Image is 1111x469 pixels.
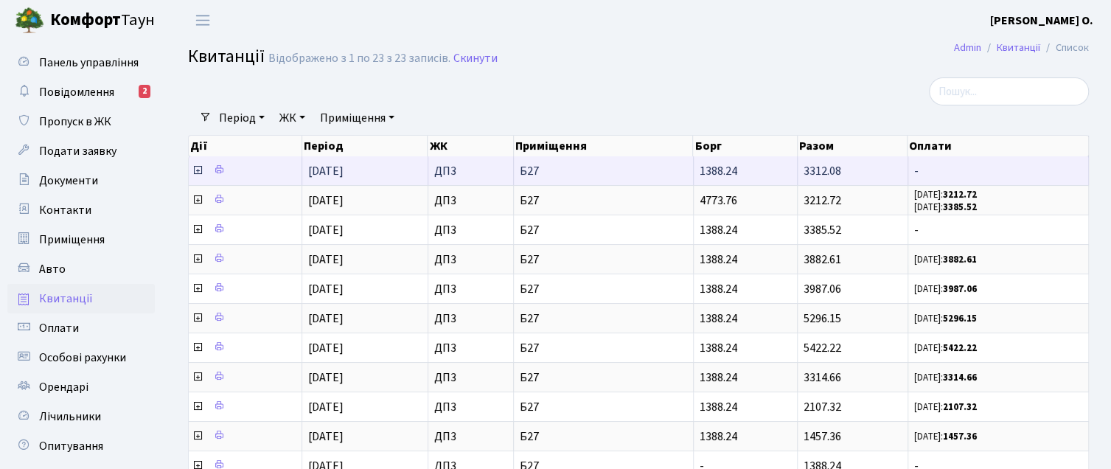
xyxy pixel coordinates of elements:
span: 2107.32 [804,399,841,415]
span: Б27 [520,372,687,383]
a: Квитанції [7,284,155,313]
small: [DATE]: [914,201,977,214]
a: Приміщення [7,225,155,254]
th: Приміщення [514,136,693,156]
b: Комфорт [50,8,121,32]
a: Авто [7,254,155,284]
b: 5296.15 [943,312,977,325]
a: Контакти [7,195,155,225]
small: [DATE]: [914,430,977,443]
span: [DATE] [308,369,344,386]
span: [DATE] [308,163,344,179]
li: Список [1040,40,1089,56]
span: Б27 [520,165,687,177]
th: ЖК [428,136,513,156]
span: ДП3 [434,313,507,324]
span: Оплати [39,320,79,336]
span: 1388.24 [700,251,737,268]
span: ДП3 [434,224,507,236]
span: Б27 [520,254,687,265]
b: 1457.36 [943,430,977,443]
small: [DATE]: [914,341,977,355]
span: 1388.24 [700,428,737,445]
span: [DATE] [308,192,344,209]
span: [DATE] [308,399,344,415]
div: 2 [139,85,150,98]
span: Б27 [520,431,687,442]
th: Дії [189,136,302,156]
span: Приміщення [39,232,105,248]
span: Подати заявку [39,143,116,159]
span: ДП3 [434,195,507,206]
small: [DATE]: [914,312,977,325]
span: - [914,224,1082,236]
span: ДП3 [434,401,507,413]
span: - [914,165,1082,177]
span: 5422.22 [804,340,841,356]
th: Разом [798,136,908,156]
span: Б27 [520,224,687,236]
span: Б27 [520,313,687,324]
span: Б27 [520,342,687,354]
a: ЖК [274,105,311,131]
a: Лічильники [7,402,155,431]
span: Панель управління [39,55,139,71]
small: [DATE]: [914,253,977,266]
span: [DATE] [308,222,344,238]
b: 3987.06 [943,282,977,296]
span: 3385.52 [804,222,841,238]
a: Подати заявку [7,136,155,166]
span: 1457.36 [804,428,841,445]
a: Повідомлення2 [7,77,155,107]
a: Приміщення [314,105,400,131]
b: 3882.61 [943,253,977,266]
a: Пропуск в ЖК [7,107,155,136]
span: Документи [39,173,98,189]
b: 3385.52 [943,201,977,214]
b: 3314.66 [943,371,977,384]
span: 1388.24 [700,340,737,356]
th: Борг [693,136,798,156]
span: 1388.24 [700,399,737,415]
th: Оплати [908,136,1088,156]
span: 5296.15 [804,310,841,327]
th: Період [302,136,428,156]
small: [DATE]: [914,371,977,384]
a: Документи [7,166,155,195]
span: Авто [39,261,66,277]
input: Пошук... [929,77,1089,105]
span: Контакти [39,202,91,218]
a: Орендарі [7,372,155,402]
button: Переключити навігацію [184,8,221,32]
span: ДП3 [434,342,507,354]
div: Відображено з 1 по 23 з 23 записів. [268,52,450,66]
small: [DATE]: [914,282,977,296]
b: 5422.22 [943,341,977,355]
span: 3882.61 [804,251,841,268]
span: Повідомлення [39,84,114,100]
span: Б27 [520,283,687,295]
span: Квитанції [188,44,265,69]
span: Б27 [520,401,687,413]
img: logo.png [15,6,44,35]
a: Admin [954,40,981,55]
span: 1388.24 [700,369,737,386]
span: Орендарі [39,379,88,395]
span: [DATE] [308,281,344,297]
a: Опитування [7,431,155,461]
span: ДП3 [434,254,507,265]
small: [DATE]: [914,400,977,414]
span: [DATE] [308,340,344,356]
span: ДП3 [434,431,507,442]
a: Особові рахунки [7,343,155,372]
span: ДП3 [434,372,507,383]
span: 1388.24 [700,310,737,327]
a: Період [213,105,271,131]
a: Скинути [453,52,498,66]
span: Лічильники [39,409,101,425]
span: 3312.08 [804,163,841,179]
small: [DATE]: [914,188,977,201]
a: Панель управління [7,48,155,77]
span: 3314.66 [804,369,841,386]
span: [DATE] [308,428,344,445]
